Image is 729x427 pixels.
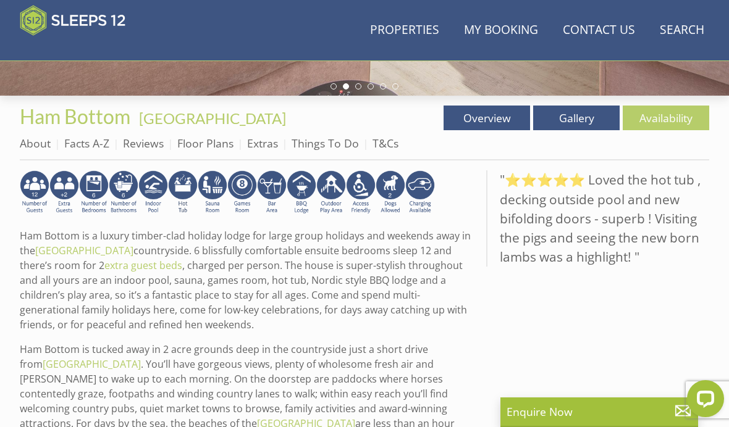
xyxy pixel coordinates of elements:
[287,170,316,215] img: AD_4nXfdu1WaBqbCvRx5dFd3XGC71CFesPHPPZknGuZzXQvBzugmLudJYyY22b9IpSVlKbnRjXo7AJLKEyhYodtd_Fvedgm5q...
[623,106,709,130] a: Availability
[558,17,640,44] a: Contact Us
[198,170,227,215] img: AD_4nXdjbGEeivCGLLmyT_JEP7bTfXsjgyLfnLszUAQeQ4RcokDYHVBt5R8-zTDbAVICNoGv1Dwc3nsbUb1qR6CAkrbZUeZBN...
[292,136,359,151] a: Things To Do
[486,170,709,267] blockquote: "⭐⭐⭐⭐⭐ Loved the hot tub , decking outside pool and new bifolding doors - superb ! Visiting the p...
[134,109,286,127] span: -
[655,17,709,44] a: Search
[507,404,692,420] p: Enquire Now
[444,106,530,130] a: Overview
[79,170,109,215] img: AD_4nXfRzBlt2m0mIteXDhAcJCdmEApIceFt1SPvkcB48nqgTZkfMpQlDmULa47fkdYiHD0skDUgcqepViZHFLjVKS2LWHUqM...
[405,170,435,215] img: AD_4nXcnT2OPG21WxYUhsl9q61n1KejP7Pk9ESVM9x9VetD-X_UXXoxAKaMRZGYNcSGiAsmGyKm0QlThER1osyFXNLmuYOVBV...
[104,259,182,272] a: extra guest beds
[20,136,51,151] a: About
[257,170,287,215] img: AD_4nXeUnLxUhQNc083Qf4a-s6eVLjX_ttZlBxbnREhztiZs1eT9moZ8e5Fzbx9LK6K9BfRdyv0AlCtKptkJvtknTFvAhI3RM...
[139,109,286,127] a: [GEOGRAPHIC_DATA]
[459,17,543,44] a: My Booking
[316,170,346,215] img: AD_4nXfjdDqPkGBf7Vpi6H87bmAUe5GYCbodrAbU4sf37YN55BCjSXGx5ZgBV7Vb9EJZsXiNVuyAiuJUB3WVt-w9eJ0vaBcHg...
[20,104,130,128] span: Ham Bottom
[247,136,278,151] a: Extras
[533,106,620,130] a: Gallery
[177,136,234,151] a: Floor Plans
[346,170,376,215] img: AD_4nXe3VD57-M2p5iq4fHgs6WJFzKj8B0b3RcPFe5LKK9rgeZlFmFoaMJPsJOOJzc7Q6RMFEqsjIZ5qfEJu1txG3QLmI_2ZW...
[20,5,126,36] img: Sleeps 12
[64,136,109,151] a: Facts A-Z
[49,170,79,215] img: AD_4nXeP6WuvG491uY6i5ZIMhzz1N248Ei-RkDHdxvvjTdyF2JXhbvvI0BrTCyeHgyWBEg8oAgd1TvFQIsSlzYPCTB7K21VoI...
[20,104,134,128] a: Ham Bottom
[138,170,168,215] img: AD_4nXei2dp4L7_L8OvME76Xy1PUX32_NMHbHVSts-g-ZAVb8bILrMcUKZI2vRNdEqfWP017x6NFeUMZMqnp0JYknAB97-jDN...
[43,357,141,371] a: [GEOGRAPHIC_DATA]
[168,170,198,215] img: AD_4nXcpX5uDwed6-YChlrI2BYOgXwgg3aqYHOhRm0XfZB-YtQW2NrmeCr45vGAfVKUq4uWnc59ZmEsEzoF5o39EWARlT1ewO...
[373,136,398,151] a: T&Cs
[35,244,133,257] a: [GEOGRAPHIC_DATA]
[20,170,49,215] img: AD_4nXeyNBIiEViFqGkFxeZn-WxmRvSobfXIejYCAwY7p4slR9Pvv7uWB8BWWl9Rip2DDgSCjKzq0W1yXMRj2G_chnVa9wg_L...
[677,375,729,427] iframe: LiveChat chat widget
[20,228,476,332] p: Ham Bottom is a luxury timber-clad holiday lodge for large group holidays and weekends away in th...
[376,170,405,215] img: AD_4nXe7_8LrJK20fD9VNWAdfykBvHkWcczWBt5QOadXbvIwJqtaRaRf-iI0SeDpMmH1MdC9T1Vy22FMXzzjMAvSuTB5cJ7z5...
[14,43,143,54] iframe: Customer reviews powered by Trustpilot
[227,170,257,215] img: AD_4nXdrZMsjcYNLGsKuA84hRzvIbesVCpXJ0qqnwZoX5ch9Zjv73tWe4fnFRs2gJ9dSiUubhZXckSJX_mqrZBmYExREIfryF...
[123,136,164,151] a: Reviews
[365,17,444,44] a: Properties
[109,170,138,215] img: AD_4nXdmwCQHKAiIjYDk_1Dhq-AxX3fyYPYaVgX942qJE-Y7he54gqc0ybrIGUg6Qr_QjHGl2FltMhH_4pZtc0qV7daYRc31h...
